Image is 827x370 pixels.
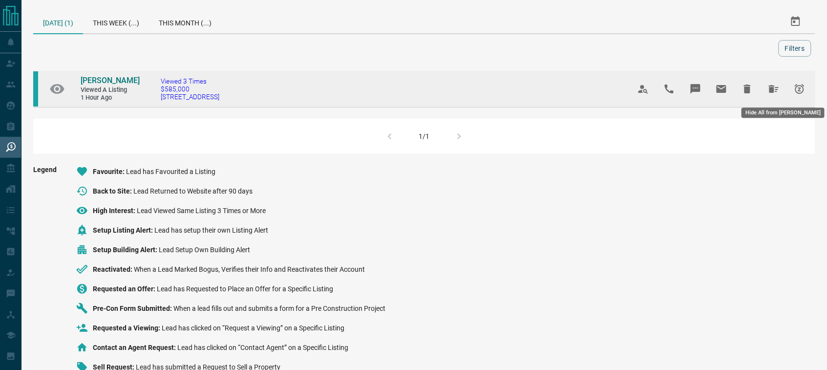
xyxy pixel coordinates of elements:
span: When a Lead Marked Bogus, Verifies their Info and Reactivates their Account [134,265,365,273]
span: [STREET_ADDRESS] [161,93,219,101]
span: When a lead fills out and submits a form for a Pre Construction Project [173,305,385,312]
a: [PERSON_NAME] [81,76,139,86]
span: Hide [736,77,759,101]
span: Lead Setup Own Building Alert [159,246,250,254]
span: [PERSON_NAME] [81,76,140,85]
span: Pre-Con Form Submitted [93,305,173,312]
a: Viewed 3 Times$585,000[STREET_ADDRESS] [161,77,219,101]
span: Lead Returned to Website after 90 days [133,187,253,195]
span: Requested an Offer [93,285,157,293]
span: Contact an Agent Request [93,344,177,351]
span: Lead has clicked on “Request a Viewing” on a Specific Listing [162,324,344,332]
span: Lead has Favourited a Listing [126,168,215,175]
div: This Week (...) [83,10,149,33]
span: Requested a Viewing [93,324,162,332]
span: Snooze [788,77,811,101]
span: Email [710,77,733,101]
span: Lead has Requested to Place an Offer for a Specific Listing [157,285,333,293]
button: Select Date Range [784,10,807,33]
span: Hide All from Alex Hess [762,77,785,101]
span: Setup Building Alert [93,246,159,254]
span: Lead Viewed Same Listing 3 Times or More [137,207,266,215]
span: Setup Listing Alert [93,226,154,234]
span: 1 hour ago [81,94,139,102]
span: Viewed 3 Times [161,77,219,85]
span: View Profile [632,77,655,101]
span: Favourite [93,168,126,175]
span: Back to Site [93,187,133,195]
span: $585,000 [161,85,219,93]
button: Filters [779,40,811,57]
span: Reactivated [93,265,134,273]
div: Hide All from [PERSON_NAME] [742,108,825,118]
div: [DATE] (1) [33,10,83,34]
span: High Interest [93,207,137,215]
span: Message [684,77,707,101]
div: condos.ca [33,71,38,107]
div: 1/1 [419,132,430,140]
div: This Month (...) [149,10,221,33]
span: Lead has setup their own Listing Alert [154,226,268,234]
span: Lead has clicked on “Contact Agent” on a Specific Listing [177,344,348,351]
span: Call [657,77,681,101]
span: Viewed a Listing [81,86,139,94]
